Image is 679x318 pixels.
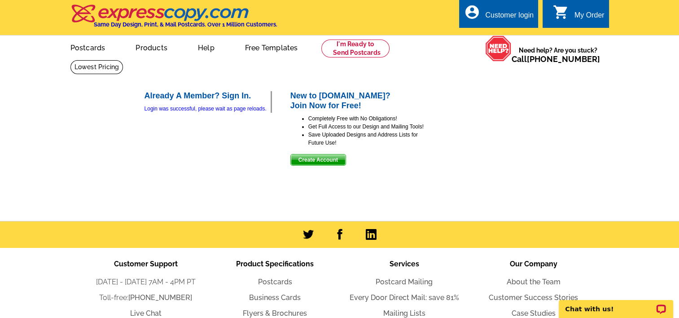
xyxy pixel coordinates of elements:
[290,154,346,166] button: Create Account
[290,91,425,110] h2: New to [DOMAIN_NAME]? Join Now for Free!
[376,278,433,286] a: Postcard Mailing
[236,260,314,268] span: Product Specifications
[308,123,425,131] li: Get Full Access to our Design and Mailing Tools!
[512,54,600,64] span: Call
[291,155,346,165] span: Create Account
[553,4,569,20] i: shopping_cart
[574,11,605,24] div: My Order
[350,293,459,302] a: Every Door Direct Mail: save 81%
[464,10,534,21] a: account_circle Customer login
[512,309,556,318] a: Case Studies
[184,36,229,57] a: Help
[553,10,605,21] a: shopping_cart My Order
[145,105,271,113] div: Login was successful, please wait as page reloads.
[231,36,312,57] a: Free Templates
[308,115,425,123] li: Completely Free with No Obligations!
[121,36,182,57] a: Products
[383,309,425,318] a: Mailing Lists
[464,4,480,20] i: account_circle
[81,277,210,287] li: [DATE] - [DATE] 7AM - 4PM PT
[114,260,178,268] span: Customer Support
[485,35,512,62] img: help
[130,309,162,318] a: Live Chat
[489,293,578,302] a: Customer Success Stories
[507,278,561,286] a: About the Team
[81,292,210,303] li: Toll-free:
[56,36,120,57] a: Postcards
[527,54,600,64] a: [PHONE_NUMBER]
[390,260,419,268] span: Services
[510,260,557,268] span: Our Company
[249,293,301,302] a: Business Cards
[128,293,192,302] a: [PHONE_NUMBER]
[243,309,307,318] a: Flyers & Brochures
[553,290,679,318] iframe: LiveChat chat widget
[145,91,271,101] h2: Already A Member? Sign In.
[94,21,277,28] h4: Same Day Design, Print, & Mail Postcards. Over 1 Million Customers.
[70,11,277,28] a: Same Day Design, Print, & Mail Postcards. Over 1 Million Customers.
[485,11,534,24] div: Customer login
[308,131,425,147] li: Save Uploaded Designs and Address Lists for Future Use!
[258,278,292,286] a: Postcards
[512,46,605,64] span: Need help? Are you stuck?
